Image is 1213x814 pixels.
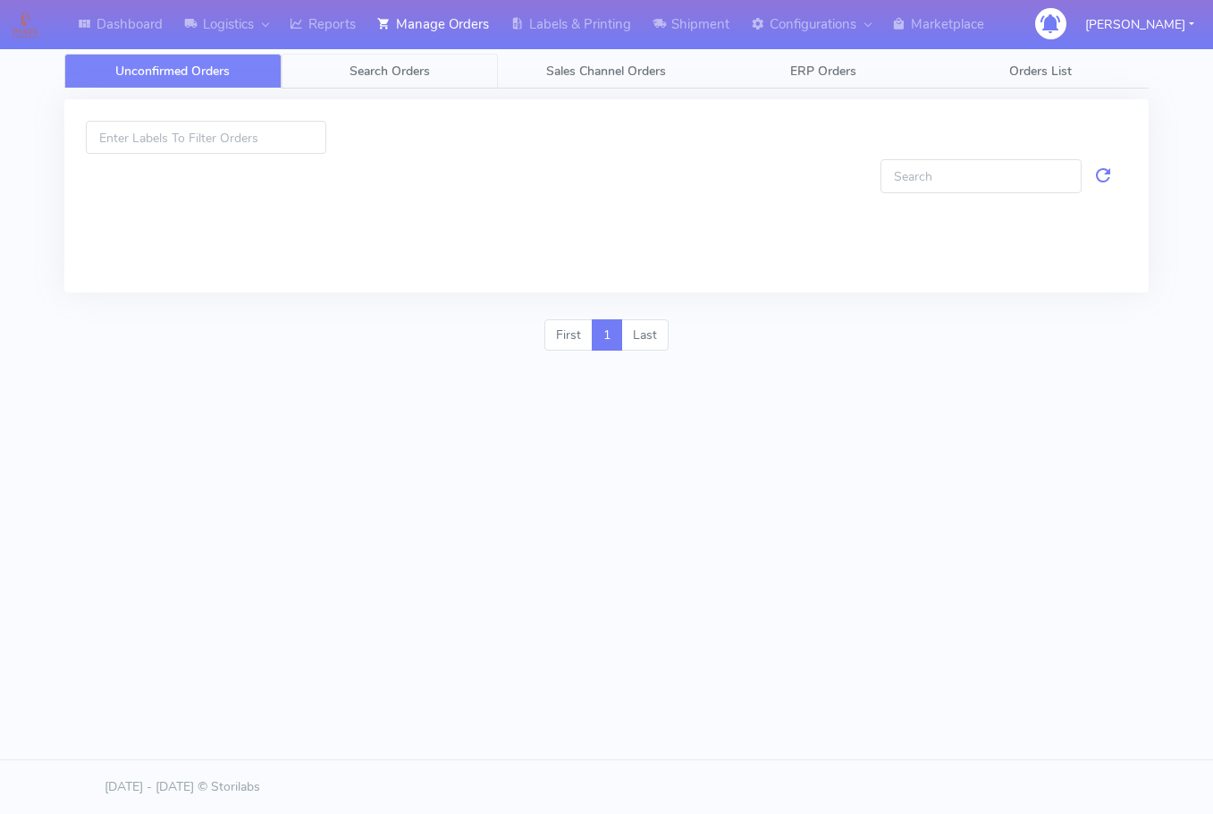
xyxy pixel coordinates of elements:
[350,63,430,80] span: Search Orders
[86,121,326,154] input: Enter Labels To Filter Orders
[592,319,622,352] a: 1
[546,63,666,80] span: Sales Channel Orders
[115,63,230,80] span: Unconfirmed Orders
[1072,6,1208,43] button: [PERSON_NAME]
[790,63,856,80] span: ERP Orders
[880,159,1082,192] input: Search
[1009,63,1072,80] span: Orders List
[64,54,1149,89] ul: Tabs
